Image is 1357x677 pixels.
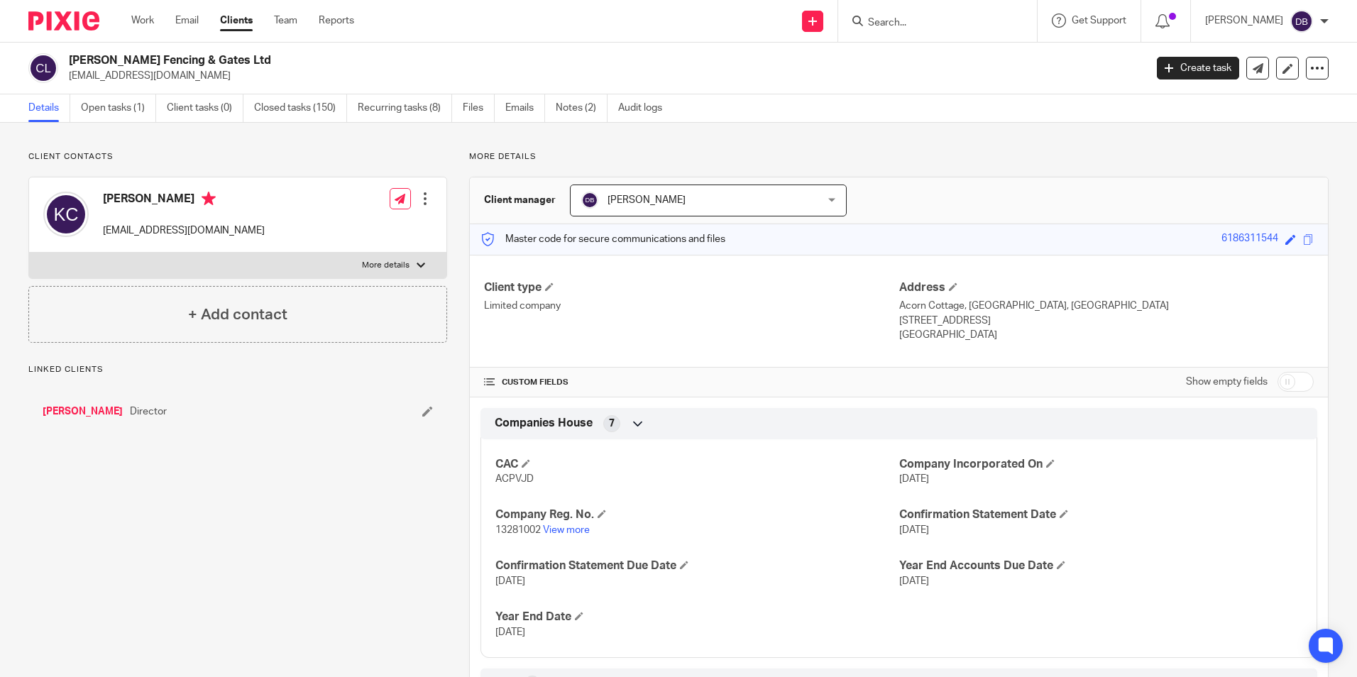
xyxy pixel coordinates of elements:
[469,151,1329,163] p: More details
[1290,10,1313,33] img: svg%3E
[899,457,1302,472] h4: Company Incorporated On
[899,474,929,484] span: [DATE]
[188,304,287,326] h4: + Add contact
[899,525,929,535] span: [DATE]
[1205,13,1283,28] p: [PERSON_NAME]
[899,299,1314,313] p: Acorn Cottage, [GEOGRAPHIC_DATA], [GEOGRAPHIC_DATA]
[899,558,1302,573] h4: Year End Accounts Due Date
[899,576,929,586] span: [DATE]
[495,474,534,484] span: ACPVJD
[362,260,410,271] p: More details
[103,224,265,238] p: [EMAIL_ADDRESS][DOMAIN_NAME]
[899,280,1314,295] h4: Address
[495,610,899,624] h4: Year End Date
[175,13,199,28] a: Email
[69,53,922,68] h2: [PERSON_NAME] Fencing & Gates Ltd
[581,192,598,209] img: svg%3E
[484,299,899,313] p: Limited company
[28,11,99,31] img: Pixie
[28,94,70,122] a: Details
[131,13,154,28] a: Work
[358,94,452,122] a: Recurring tasks (8)
[495,558,899,573] h4: Confirmation Statement Due Date
[28,364,447,375] p: Linked clients
[220,13,253,28] a: Clients
[69,69,1136,83] p: [EMAIL_ADDRESS][DOMAIN_NAME]
[254,94,347,122] a: Closed tasks (150)
[867,17,994,30] input: Search
[274,13,297,28] a: Team
[608,195,686,205] span: [PERSON_NAME]
[480,232,725,246] p: Master code for secure communications and files
[319,13,354,28] a: Reports
[1157,57,1239,79] a: Create task
[1072,16,1126,26] span: Get Support
[81,94,156,122] a: Open tasks (1)
[484,377,899,388] h4: CUSTOM FIELDS
[899,314,1314,328] p: [STREET_ADDRESS]
[899,328,1314,342] p: [GEOGRAPHIC_DATA]
[1186,375,1268,389] label: Show empty fields
[43,404,123,419] a: [PERSON_NAME]
[103,192,265,209] h4: [PERSON_NAME]
[543,525,590,535] a: View more
[495,507,899,522] h4: Company Reg. No.
[28,53,58,83] img: svg%3E
[484,280,899,295] h4: Client type
[556,94,608,122] a: Notes (2)
[130,404,167,419] span: Director
[618,94,673,122] a: Audit logs
[495,416,593,431] span: Companies House
[495,457,899,472] h4: CAC
[495,627,525,637] span: [DATE]
[609,417,615,431] span: 7
[505,94,545,122] a: Emails
[1221,231,1278,248] div: 6186311544
[495,576,525,586] span: [DATE]
[43,192,89,237] img: svg%3E
[495,525,541,535] span: 13281002
[463,94,495,122] a: Files
[484,193,556,207] h3: Client manager
[202,192,216,206] i: Primary
[28,151,447,163] p: Client contacts
[899,507,1302,522] h4: Confirmation Statement Date
[167,94,243,122] a: Client tasks (0)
